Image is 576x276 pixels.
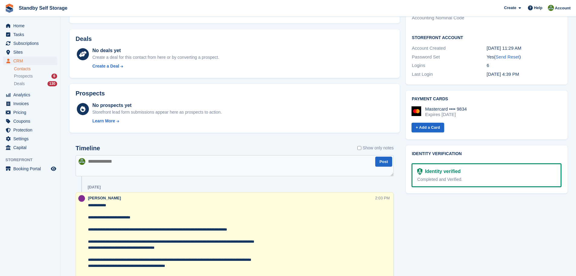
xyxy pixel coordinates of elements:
[51,74,57,79] div: 6
[13,143,50,152] span: Capital
[487,45,561,52] div: [DATE] 11:29 AM
[3,165,57,173] a: menu
[13,165,50,173] span: Booking Portal
[496,54,519,59] a: Send Reset
[13,39,50,48] span: Subscriptions
[555,5,571,11] span: Account
[412,45,487,52] div: Account Created
[92,109,222,115] div: Storefront lead form submissions appear here as prospects to action.
[47,81,57,86] div: 130
[13,108,50,117] span: Pricing
[412,151,561,156] h2: Identity verification
[3,39,57,48] a: menu
[92,63,119,69] div: Create a Deal
[487,71,519,77] time: 2025-07-27 15:39:35 UTC
[375,195,390,201] div: 2:03 PM
[422,168,460,175] div: Identity verified
[3,57,57,65] a: menu
[375,157,392,167] button: Post
[13,57,50,65] span: CRM
[412,123,444,133] a: + Add a Card
[3,135,57,143] a: menu
[92,47,219,54] div: No deals yet
[412,15,487,22] div: Accounting Nominal Code
[79,158,85,165] img: Steve Hambridge
[13,135,50,143] span: Settings
[412,54,487,61] div: Password Set
[504,5,516,11] span: Create
[16,3,70,13] a: Standby Self Storage
[357,145,394,151] label: Show only notes
[88,196,121,200] span: [PERSON_NAME]
[3,48,57,56] a: menu
[92,54,219,61] div: Create a deal for this contact from here or by converting a prospect.
[412,62,487,69] div: Logins
[14,73,57,79] a: Prospects 6
[13,117,50,125] span: Coupons
[13,22,50,30] span: Home
[3,126,57,134] a: menu
[92,118,222,124] a: Learn More
[13,48,50,56] span: Sites
[412,106,421,116] img: Mastercard Logo
[3,22,57,30] a: menu
[76,90,105,97] h2: Prospects
[92,102,222,109] div: No prospects yet
[534,5,542,11] span: Help
[13,91,50,99] span: Analytics
[3,30,57,39] a: menu
[3,117,57,125] a: menu
[50,165,57,172] a: Preview store
[92,63,219,69] a: Create a Deal
[487,62,561,69] div: 6
[14,81,25,87] span: Deals
[357,145,361,151] input: Show only notes
[92,118,115,124] div: Learn More
[14,66,57,72] a: Contacts
[5,157,60,163] span: Storefront
[412,97,561,101] h2: Payment cards
[76,35,92,42] h2: Deals
[412,71,487,78] div: Last Login
[76,145,100,152] h2: Timeline
[3,99,57,108] a: menu
[13,99,50,108] span: Invoices
[14,73,33,79] span: Prospects
[78,195,85,202] img: Sue Ford
[3,143,57,152] a: menu
[13,30,50,39] span: Tasks
[425,106,467,112] div: Mastercard •••• 9834
[13,126,50,134] span: Protection
[487,54,561,61] div: Yes
[14,81,57,87] a: Deals 130
[417,168,422,175] img: Identity Verification Ready
[425,112,467,117] div: Expires [DATE]
[3,91,57,99] a: menu
[548,5,554,11] img: Steve Hambridge
[88,185,101,190] div: [DATE]
[3,108,57,117] a: menu
[5,4,14,13] img: stora-icon-8386f47178a22dfd0bd8f6a31ec36ba5ce8667c1dd55bd0f319d3a0aa187defe.svg
[494,54,521,59] span: ( )
[417,176,556,183] div: Completed and Verified.
[412,34,561,40] h2: Storefront Account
